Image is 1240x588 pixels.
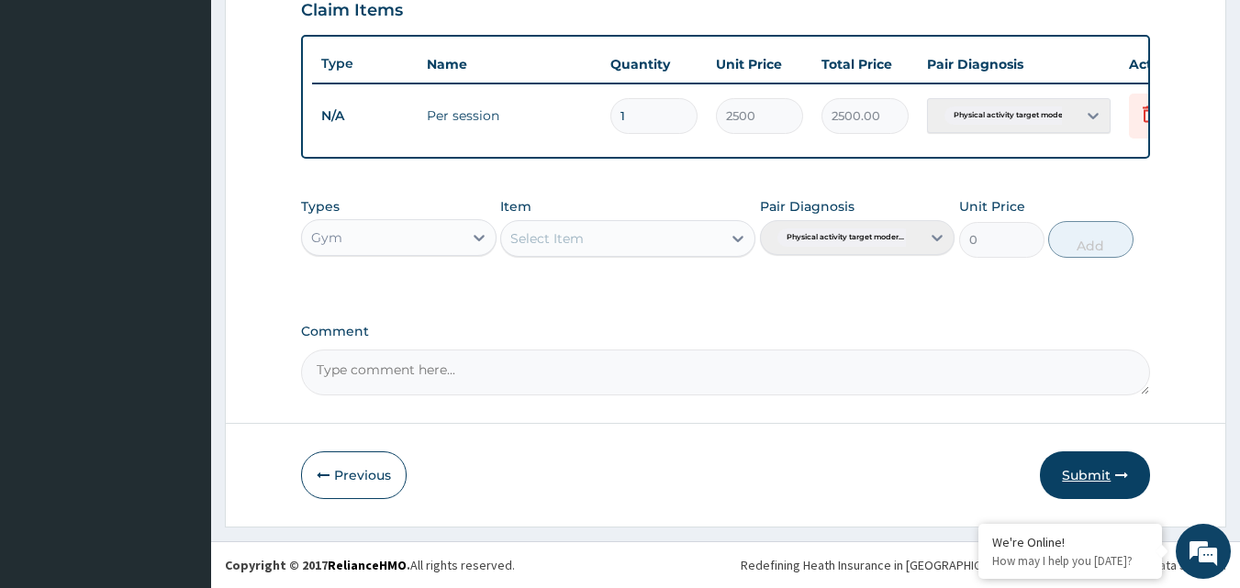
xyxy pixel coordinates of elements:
[1048,221,1134,258] button: Add
[301,199,340,215] label: Types
[992,553,1148,569] p: How may I help you today?
[301,451,407,499] button: Previous
[760,197,855,216] label: Pair Diagnosis
[500,197,531,216] label: Item
[311,228,342,247] div: Gym
[992,534,1148,550] div: We're Online!
[707,46,812,83] th: Unit Price
[741,556,1226,574] div: Redefining Heath Insurance in [GEOGRAPHIC_DATA] using Telemedicine and Data Science!
[312,47,418,81] th: Type
[418,46,601,83] th: Name
[106,177,253,362] span: We're online!
[301,1,403,21] h3: Claim Items
[601,46,707,83] th: Quantity
[312,99,418,133] td: N/A
[510,229,584,248] div: Select Item
[1040,451,1150,499] button: Submit
[1120,46,1212,83] th: Actions
[301,324,1151,339] label: Comment
[34,92,74,138] img: d_794563401_company_1708531726252_794563401
[95,103,308,127] div: Chat with us now
[225,557,410,573] strong: Copyright © 2017 .
[918,46,1120,83] th: Pair Diagnosis
[211,541,1240,588] footer: All rights reserved.
[328,557,407,573] a: RelianceHMO
[418,97,601,134] td: Per session
[812,46,918,83] th: Total Price
[301,9,345,53] div: Minimize live chat window
[959,197,1025,216] label: Unit Price
[9,393,350,457] textarea: Type your message and hit 'Enter'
